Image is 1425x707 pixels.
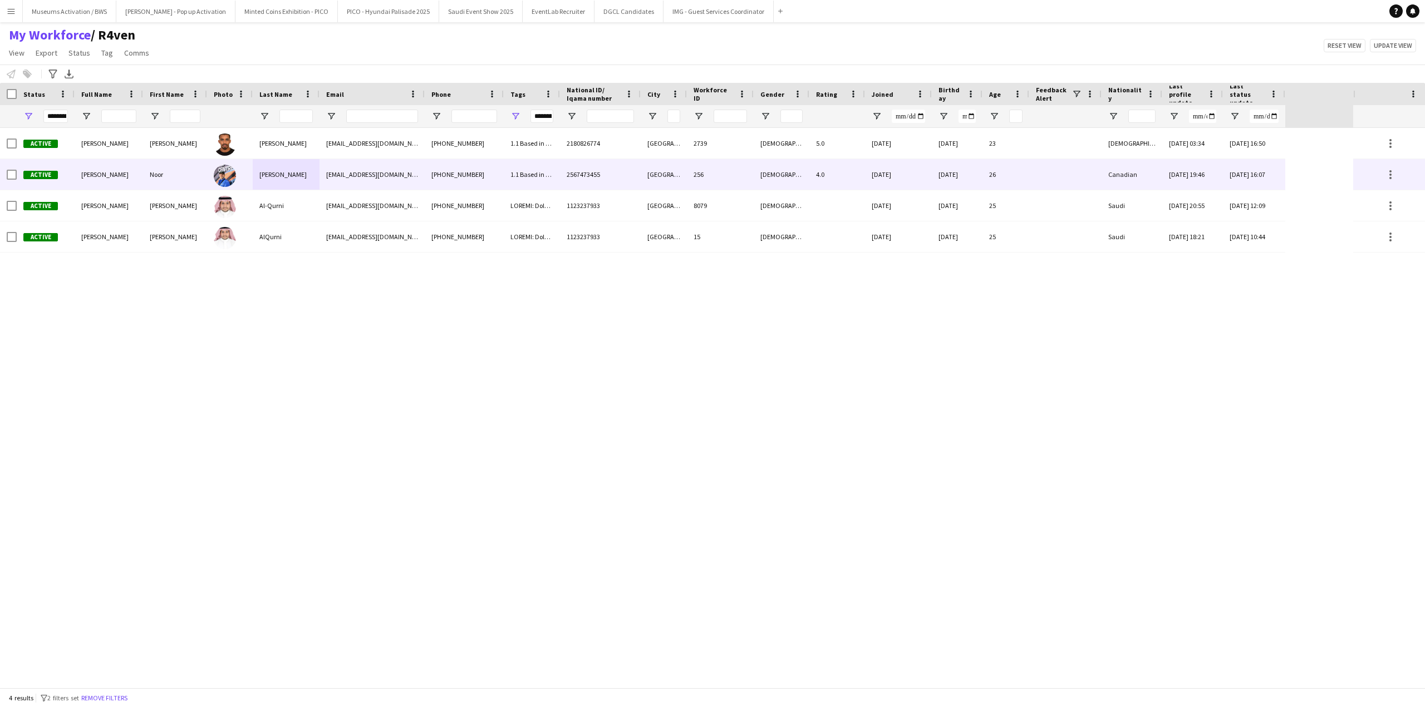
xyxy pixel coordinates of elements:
[439,1,523,22] button: Saudi Event Show 2025
[587,110,634,123] input: National ID/ Iqama number Filter Input
[504,190,560,221] div: LOREMI: Dolor - Sitametco 3565, 2.1 Adipi el Seddoe, 4.1 Tempo in Utlabor Etdolore, 3.6 Magna al ...
[567,139,600,147] span: 2180826774
[567,170,600,179] span: 2567473455
[938,111,949,121] button: Open Filter Menu
[214,227,236,249] img: Salman AlQurni
[46,67,60,81] app-action-btn: Advanced filters
[567,233,600,241] span: 1123237933
[68,48,90,58] span: Status
[143,221,207,252] div: [PERSON_NAME]
[36,48,57,58] span: Export
[253,190,320,221] div: Al-Qurni
[9,27,91,43] a: My Workforce
[101,48,113,58] span: Tag
[1223,221,1285,252] div: [DATE] 10:44
[938,86,962,102] span: Birthday
[1169,82,1203,107] span: Last profile update
[567,86,621,102] span: National ID/ Iqama number
[959,110,976,123] input: Birthday Filter Input
[253,221,320,252] div: AlQurni
[1223,190,1285,221] div: [DATE] 12:09
[760,90,784,98] span: Gender
[431,111,441,121] button: Open Filter Menu
[865,128,932,159] div: [DATE]
[641,159,687,190] div: [GEOGRAPHIC_DATA]
[809,159,865,190] div: 4.0
[1162,128,1223,159] div: [DATE] 03:34
[694,111,704,121] button: Open Filter Menu
[79,692,130,704] button: Remove filters
[326,90,344,98] span: Email
[641,128,687,159] div: [GEOGRAPHIC_DATA]
[523,1,594,22] button: EventLab Recruiter
[982,221,1029,252] div: 25
[1230,111,1240,121] button: Open Filter Menu
[1009,110,1023,123] input: Age Filter Input
[97,46,117,60] a: Tag
[81,90,112,98] span: Full Name
[81,170,129,179] span: [PERSON_NAME]
[81,233,129,241] span: [PERSON_NAME]
[9,48,24,58] span: View
[594,1,664,22] button: DGCL Candidates
[320,190,425,221] div: [EMAIL_ADDRESS][DOMAIN_NAME]
[23,140,58,148] span: Active
[259,111,269,121] button: Open Filter Menu
[64,46,95,60] a: Status
[1250,110,1279,123] input: Last status update Filter Input
[425,128,504,159] div: [PHONE_NUMBER]
[504,221,560,252] div: LOREMI: Dolor - Sitametco 3565, 2.1 Adipi el Seddoe, 4.1 Tempo in Utlabor Etdolore, 3.6 Magna al ...
[143,159,207,190] div: Noor
[1230,82,1265,107] span: Last status update
[816,90,837,98] span: Rating
[81,111,91,121] button: Open Filter Menu
[31,46,62,60] a: Export
[567,111,577,121] button: Open Filter Menu
[170,110,200,123] input: First Name Filter Input
[1223,128,1285,159] div: [DATE] 16:50
[150,111,160,121] button: Open Filter Menu
[1223,159,1285,190] div: [DATE] 16:07
[647,111,657,121] button: Open Filter Menu
[23,233,58,241] span: Active
[425,221,504,252] div: [PHONE_NUMBER]
[62,67,76,81] app-action-btn: Export XLSX
[23,111,33,121] button: Open Filter Menu
[641,221,687,252] div: [GEOGRAPHIC_DATA]
[504,159,560,190] div: 1.1 Based in [GEOGRAPHIC_DATA], 2.3 English Level = 3/3 Excellent , IMG - Shortlisted GSC, Presen...
[1102,190,1162,221] div: Saudi
[1169,111,1179,121] button: Open Filter Menu
[116,1,235,22] button: [PERSON_NAME] - Pop up Activation
[760,111,770,121] button: Open Filter Menu
[23,171,58,179] span: Active
[143,190,207,221] div: [PERSON_NAME]
[425,190,504,221] div: [PHONE_NUMBER]
[510,90,525,98] span: Tags
[754,221,809,252] div: [DEMOGRAPHIC_DATA]
[253,159,320,190] div: [PERSON_NAME]
[510,111,520,121] button: Open Filter Menu
[647,90,660,98] span: City
[982,128,1029,159] div: 23
[1128,110,1156,123] input: Nationality Filter Input
[143,128,207,159] div: [PERSON_NAME]
[754,128,809,159] div: [DEMOGRAPHIC_DATA]
[687,190,754,221] div: 8079
[667,110,680,123] input: City Filter Input
[214,134,236,156] img: Abdulrhman Ali
[81,139,129,147] span: [PERSON_NAME]
[320,221,425,252] div: [EMAIL_ADDRESS][DOMAIN_NAME]
[872,90,893,98] span: Joined
[567,201,600,210] span: 1123237933
[932,221,982,252] div: [DATE]
[326,111,336,121] button: Open Filter Menu
[23,90,45,98] span: Status
[714,110,747,123] input: Workforce ID Filter Input
[1108,111,1118,121] button: Open Filter Menu
[253,128,320,159] div: [PERSON_NAME]
[1370,39,1416,52] button: Update view
[120,46,154,60] a: Comms
[504,128,560,159] div: 1.1 Based in [GEOGRAPHIC_DATA], 1.3 Based in [GEOGRAPHIC_DATA], 1.5 Based in [GEOGRAPHIC_DATA], 2...
[1162,159,1223,190] div: [DATE] 19:46
[279,110,313,123] input: Last Name Filter Input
